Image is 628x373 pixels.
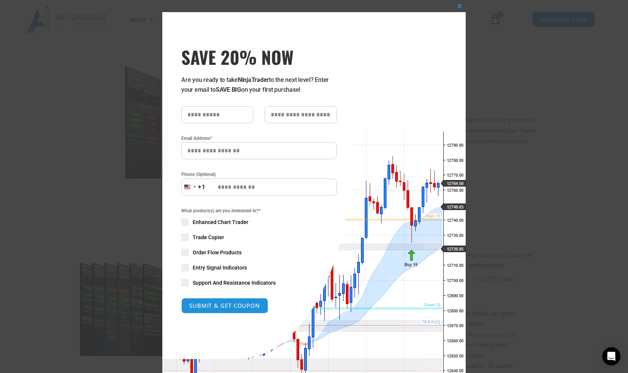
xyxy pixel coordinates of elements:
[193,264,247,271] span: Entry Signal Indicators
[216,86,241,93] strong: SAVE BIG
[193,218,248,226] span: Enhanced Chart Trader
[238,76,269,83] strong: NinjaTrader
[181,171,337,178] label: Phone (Optional)
[602,347,620,365] div: Open Intercom Messenger
[193,234,224,241] span: Trade Copier
[181,179,206,196] button: Selected country
[198,182,206,192] div: +1
[181,135,337,142] label: Email Address
[181,298,268,313] button: SUBMIT & GET COUPON
[181,264,337,271] label: Entry Signal Indicators
[181,249,337,256] label: Order Flow Products
[181,234,337,241] label: Trade Copier
[181,218,337,226] label: Enhanced Chart Trader
[181,207,337,215] span: What product(s) are you interested in?
[193,249,242,256] span: Order Flow Products
[181,46,337,67] h3: SAVE 20% NOW
[193,279,276,287] span: Support And Resistance Indicators
[181,75,337,95] p: Are you ready to take to the next level? Enter your email to on your first purchase!
[181,279,337,287] label: Support And Resistance Indicators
